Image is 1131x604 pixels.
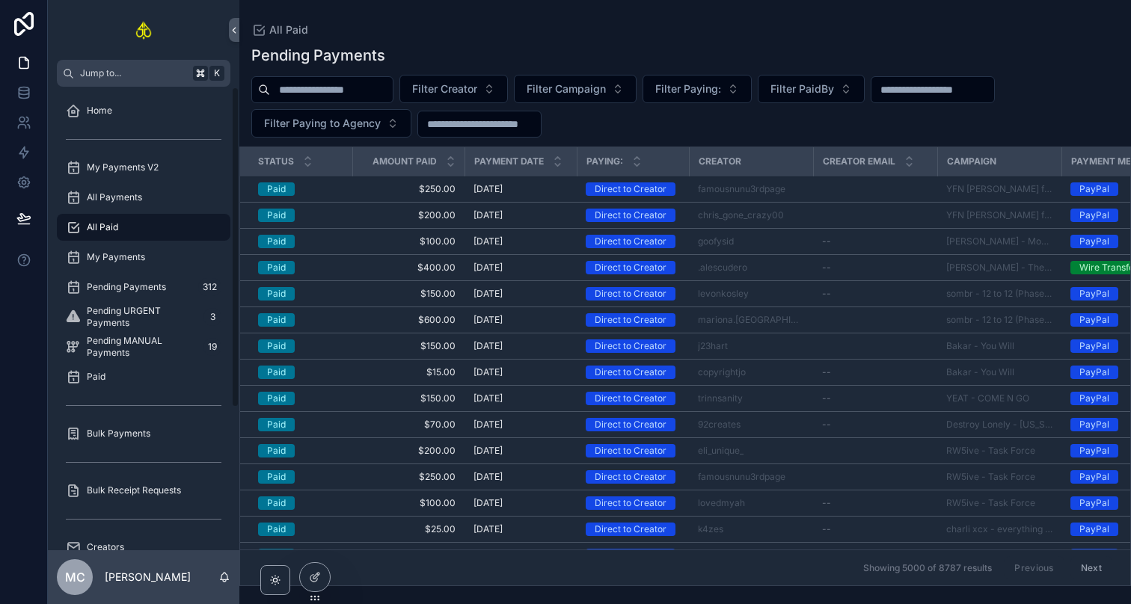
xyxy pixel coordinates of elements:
[698,523,804,535] a: k4zes
[258,549,343,562] a: Paid
[361,209,456,221] span: $200.00
[473,183,503,195] span: [DATE]
[473,209,568,221] a: [DATE]
[946,392,1052,404] a: YEAT - COME N GO
[698,235,734,247] a: goofysid
[595,418,666,431] div: Direct to Creator
[595,549,666,562] div: Direct to Creator
[822,419,831,431] span: --
[698,497,804,509] a: lovedmyah
[361,445,456,457] span: $200.00
[57,184,230,211] a: All Payments
[473,497,568,509] a: [DATE]
[361,366,456,378] a: $15.00
[698,445,804,457] a: eli_unique_
[947,155,996,167] span: Campaign
[87,251,145,263] span: My Payments
[473,445,568,457] a: [DATE]
[87,428,150,440] span: Bulk Payments
[698,340,728,352] a: j23hart
[1079,287,1109,301] div: PayPal
[1079,444,1109,457] div: PayPal
[57,274,230,301] a: Pending Payments312
[698,392,743,404] span: trinnsanity
[473,419,568,431] a: [DATE]
[57,244,230,271] a: My Payments
[946,497,1052,509] a: RW5ive - Task Force
[251,109,411,138] button: Select Button
[586,470,680,484] a: Direct to Creator
[946,235,1052,247] a: [PERSON_NAME] - Move On First
[698,366,746,378] span: copyrightjo
[1079,235,1109,248] div: PayPal
[946,523,1052,535] a: charli xcx - everything is romantic
[361,471,456,483] span: $250.00
[258,523,343,536] a: Paid
[473,340,503,352] span: [DATE]
[87,371,105,383] span: Paid
[258,418,343,431] a: Paid
[586,392,680,405] a: Direct to Creator
[473,523,568,535] a: [DATE]
[595,287,666,301] div: Direct to Creator
[399,75,508,103] button: Select Button
[267,549,286,562] div: Paid
[946,314,1052,326] a: sombr - 12 to 12 (Phase 9)
[473,235,568,247] a: [DATE]
[586,339,680,353] a: Direct to Creator
[698,314,804,326] a: mariona.[GEOGRAPHIC_DATA]
[698,209,804,221] a: chris_gone_crazy00
[698,419,804,431] a: 92creates
[258,287,343,301] a: Paid
[361,340,456,352] a: $150.00
[946,262,1052,274] a: [PERSON_NAME] - There She Goes
[267,392,286,405] div: Paid
[361,314,456,326] span: $600.00
[1079,366,1109,379] div: PayPal
[946,445,1035,457] span: RW5ive - Task Force
[698,288,749,300] a: levonkosley
[1079,182,1109,196] div: PayPal
[1079,339,1109,353] div: PayPal
[264,116,381,131] span: Filter Paying to Agency
[698,262,747,274] span: .alescudero
[586,418,680,431] a: Direct to Creator
[946,445,1052,457] a: RW5ive - Task Force
[822,366,928,378] a: --
[473,209,503,221] span: [DATE]
[267,444,286,457] div: Paid
[1079,313,1109,327] div: PayPal
[698,523,723,535] a: k4zes
[946,340,1014,352] a: Bakar - You Will
[57,303,230,330] a: Pending URGENT Payments3
[473,392,568,404] a: [DATE]
[473,183,568,195] a: [DATE]
[473,314,568,326] a: [DATE]
[822,523,831,535] span: --
[87,305,197,329] span: Pending URGENT Payments
[203,308,221,326] div: 3
[473,262,503,274] span: [DATE]
[473,445,503,457] span: [DATE]
[267,418,286,431] div: Paid
[361,523,456,535] a: $25.00
[586,444,680,457] a: Direct to Creator
[473,340,568,352] a: [DATE]
[586,182,680,196] a: Direct to Creator
[361,235,456,247] a: $100.00
[946,183,1052,195] span: YFN [PERSON_NAME] ft. [PERSON_NAME] Thug - STILL WAITING.
[57,60,230,87] button: Jump to...K
[595,261,666,274] div: Direct to Creator
[473,262,568,274] a: [DATE]
[946,340,1052,352] a: Bakar - You Will
[698,392,804,404] a: trinnsanity
[822,419,928,431] a: --
[361,419,456,431] a: $70.00
[87,541,124,553] span: Creators
[946,497,1035,509] span: RW5ive - Task Force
